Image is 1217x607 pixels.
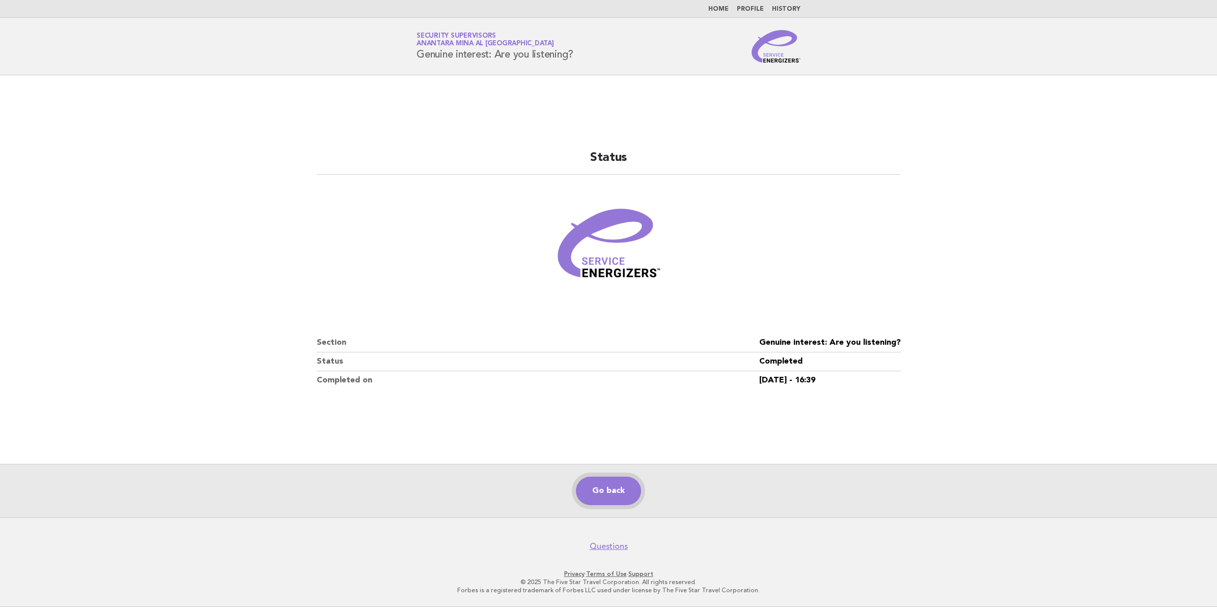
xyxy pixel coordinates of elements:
dd: Genuine interest: Are you listening? [759,334,901,352]
dt: Completed on [317,371,759,390]
a: Support [628,570,653,577]
dd: Completed [759,352,901,371]
p: © 2025 The Five Star Travel Corporation. All rights reserved. [297,578,920,586]
h2: Status [317,150,901,175]
a: Privacy [564,570,585,577]
a: Security SupervisorsAnantara Mina al [GEOGRAPHIC_DATA] [417,33,554,47]
a: Questions [590,541,628,551]
a: Profile [737,6,764,12]
img: Verified [547,187,670,309]
dt: Section [317,334,759,352]
img: Service Energizers [752,30,800,63]
a: History [772,6,800,12]
dd: [DATE] - 16:39 [759,371,901,390]
p: Forbes is a registered trademark of Forbes LLC used under license by The Five Star Travel Corpora... [297,586,920,594]
p: · · [297,570,920,578]
a: Home [708,6,729,12]
span: Anantara Mina al [GEOGRAPHIC_DATA] [417,41,554,47]
a: Go back [576,477,641,505]
dt: Status [317,352,759,371]
a: Terms of Use [586,570,627,577]
h1: Genuine interest: Are you listening? [417,33,573,60]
